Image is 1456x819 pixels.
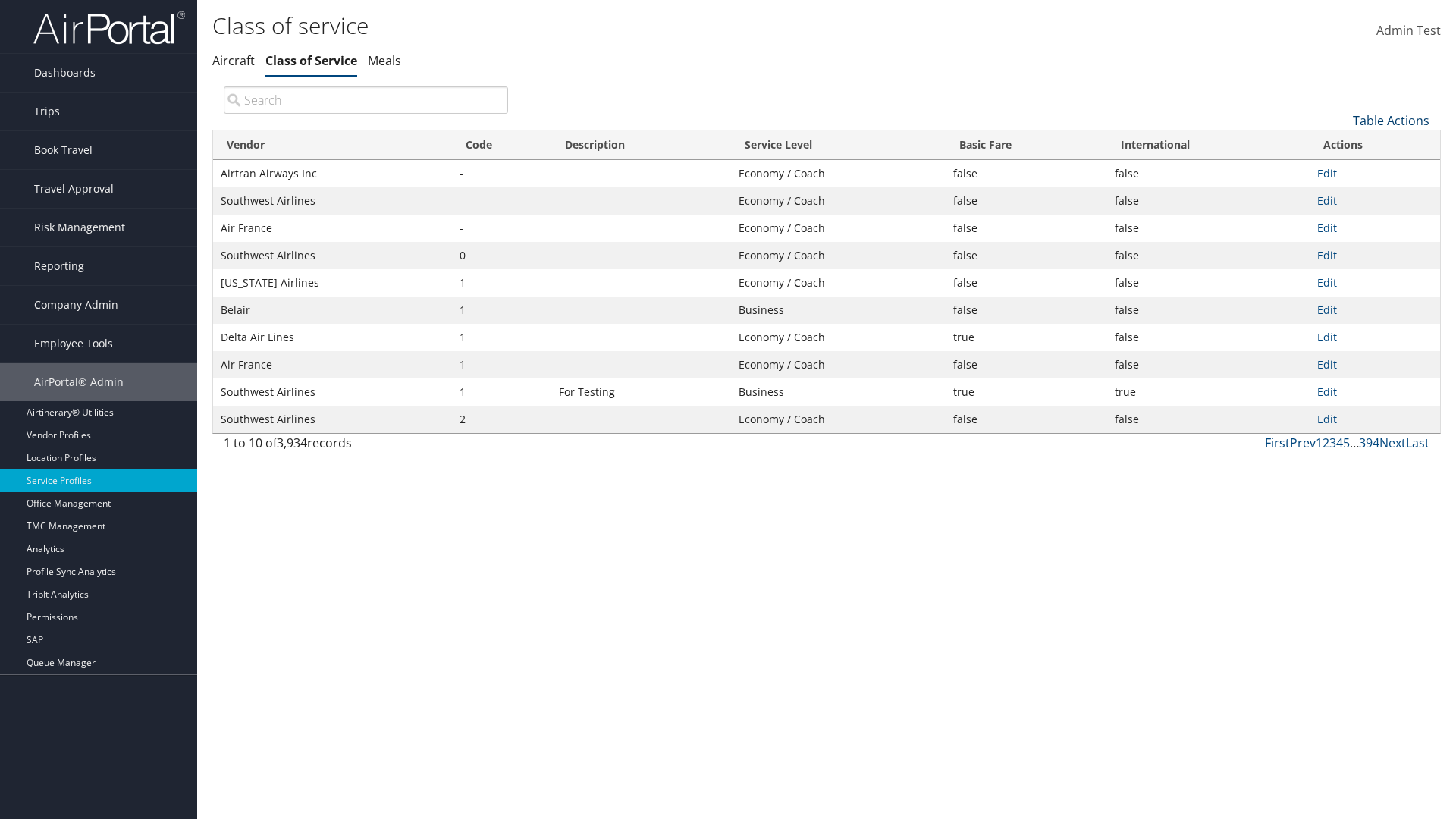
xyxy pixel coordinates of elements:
[1317,193,1337,208] a: Edit
[224,434,508,460] div: 1 to 10 of records
[731,406,946,433] td: Economy / Coach
[731,242,946,269] td: Economy / Coach
[946,242,1107,269] td: false
[34,54,96,92] span: Dashboards
[33,10,185,45] img: airportal-logo.png
[1343,435,1350,451] a: 5
[1107,324,1310,351] td: false
[452,215,551,242] td: -
[213,324,452,351] td: Delta Air Lines
[213,187,452,215] td: Southwest Airlines
[1376,22,1441,39] span: Admin Test
[1265,435,1290,451] a: First
[452,269,551,297] td: 1
[1317,384,1337,399] a: Edit
[213,378,452,406] td: Southwest Airlines
[213,130,452,160] th: Vendor: activate to sort column ascending
[1316,435,1323,451] a: 1
[731,269,946,297] td: Economy / Coach
[34,286,118,324] span: Company Admin
[212,52,255,69] a: Aircraft
[1350,435,1359,451] span: …
[946,297,1107,324] td: false
[212,10,1031,42] h1: Class of service
[946,324,1107,351] td: true
[452,130,551,160] th: Code: activate to sort column descending
[1310,130,1440,160] th: Actions
[731,130,946,160] th: Service Level: activate to sort column ascending
[213,351,452,378] td: Air France
[1317,248,1337,262] a: Edit
[1107,406,1310,433] td: false
[946,378,1107,406] td: true
[731,215,946,242] td: Economy / Coach
[213,160,452,187] td: Airtran Airways Inc
[1406,435,1429,451] a: Last
[452,297,551,324] td: 1
[34,93,60,130] span: Trips
[551,130,731,160] th: Description: activate to sort column ascending
[731,324,946,351] td: Economy / Coach
[1317,221,1337,235] a: Edit
[265,52,357,69] a: Class of Service
[731,351,946,378] td: Economy / Coach
[1107,187,1310,215] td: false
[1290,435,1316,451] a: Prev
[213,406,452,433] td: Southwest Airlines
[1329,435,1336,451] a: 3
[1336,435,1343,451] a: 4
[731,160,946,187] td: Economy / Coach
[1317,330,1337,344] a: Edit
[452,324,551,351] td: 1
[731,297,946,324] td: Business
[34,363,124,401] span: AirPortal® Admin
[551,378,731,406] td: For Testing
[213,297,452,324] td: Belair
[452,187,551,215] td: -
[452,160,551,187] td: -
[1317,166,1337,180] a: Edit
[1107,297,1310,324] td: false
[452,378,551,406] td: 1
[1107,242,1310,269] td: false
[1317,412,1337,426] a: Edit
[1376,8,1441,55] a: Admin Test
[1359,435,1379,451] a: 394
[1107,351,1310,378] td: false
[1107,130,1310,160] th: International: activate to sort column ascending
[34,325,113,362] span: Employee Tools
[946,160,1107,187] td: false
[1107,269,1310,297] td: false
[34,170,114,208] span: Travel Approval
[1107,215,1310,242] td: false
[34,209,125,246] span: Risk Management
[731,187,946,215] td: Economy / Coach
[34,247,84,285] span: Reporting
[452,242,551,269] td: 0
[34,131,93,169] span: Book Travel
[946,187,1107,215] td: false
[213,242,452,269] td: Southwest Airlines
[946,215,1107,242] td: false
[368,52,401,69] a: Meals
[452,351,551,378] td: 1
[946,351,1107,378] td: false
[946,130,1107,160] th: Basic Fare: activate to sort column ascending
[213,269,452,297] td: [US_STATE] Airlines
[946,269,1107,297] td: false
[1379,435,1406,451] a: Next
[224,86,508,114] input: Search
[277,435,307,451] span: 3,934
[946,406,1107,433] td: false
[1317,357,1337,372] a: Edit
[1107,160,1310,187] td: false
[1353,112,1429,129] a: Table Actions
[213,215,452,242] td: Air France
[1317,303,1337,317] a: Edit
[1317,275,1337,290] a: Edit
[452,406,551,433] td: 2
[1107,378,1310,406] td: true
[731,378,946,406] td: Business
[1323,435,1329,451] a: 2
